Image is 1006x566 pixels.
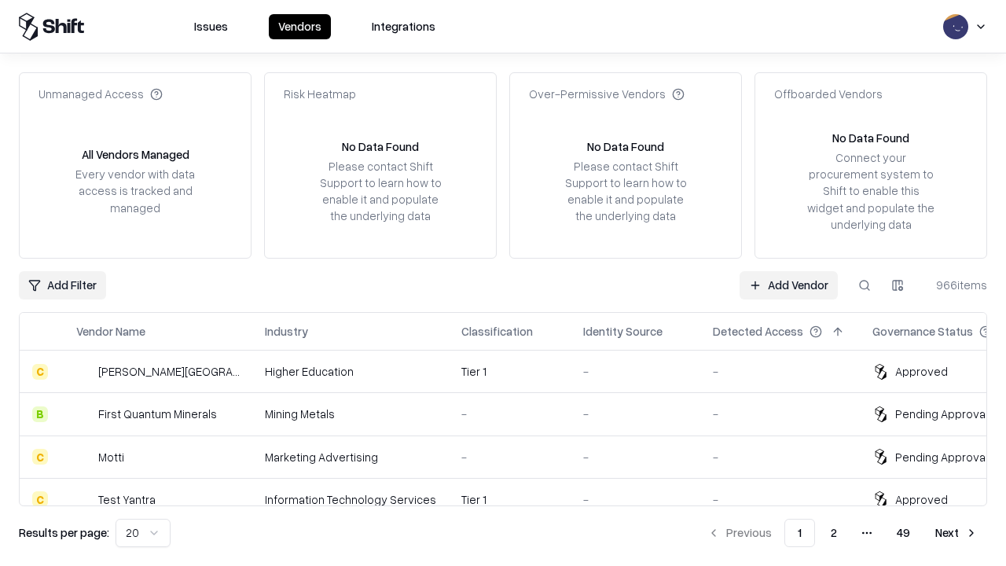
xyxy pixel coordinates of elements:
[185,14,237,39] button: Issues
[740,271,838,300] a: Add Vendor
[529,86,685,102] div: Over-Permissive Vendors
[461,491,558,508] div: Tier 1
[895,491,948,508] div: Approved
[32,491,48,507] div: C
[713,449,847,465] div: -
[461,363,558,380] div: Tier 1
[265,323,308,340] div: Industry
[342,138,419,155] div: No Data Found
[560,158,691,225] div: Please contact Shift Support to learn how to enable it and populate the underlying data
[98,363,240,380] div: [PERSON_NAME][GEOGRAPHIC_DATA]
[265,491,436,508] div: Information Technology Services
[583,363,688,380] div: -
[82,146,189,163] div: All Vendors Managed
[98,406,217,422] div: First Quantum Minerals
[76,491,92,507] img: Test Yantra
[713,491,847,508] div: -
[461,449,558,465] div: -
[774,86,883,102] div: Offboarded Vendors
[895,406,988,422] div: Pending Approval
[818,519,850,547] button: 2
[583,449,688,465] div: -
[461,323,533,340] div: Classification
[39,86,163,102] div: Unmanaged Access
[872,323,973,340] div: Governance Status
[832,130,909,146] div: No Data Found
[784,519,815,547] button: 1
[32,449,48,465] div: C
[19,271,106,300] button: Add Filter
[265,406,436,422] div: Mining Metals
[884,519,923,547] button: 49
[98,449,124,465] div: Motti
[362,14,445,39] button: Integrations
[284,86,356,102] div: Risk Heatmap
[76,449,92,465] img: Motti
[76,406,92,422] img: First Quantum Minerals
[926,519,987,547] button: Next
[583,323,663,340] div: Identity Source
[583,406,688,422] div: -
[713,323,803,340] div: Detected Access
[806,149,936,233] div: Connect your procurement system to Shift to enable this widget and populate the underlying data
[315,158,446,225] div: Please contact Shift Support to learn how to enable it and populate the underlying data
[583,491,688,508] div: -
[76,364,92,380] img: Reichman University
[713,363,847,380] div: -
[265,449,436,465] div: Marketing Advertising
[895,449,988,465] div: Pending Approval
[70,166,200,215] div: Every vendor with data access is tracked and managed
[76,323,145,340] div: Vendor Name
[698,519,987,547] nav: pagination
[924,277,987,293] div: 966 items
[32,406,48,422] div: B
[265,363,436,380] div: Higher Education
[461,406,558,422] div: -
[895,363,948,380] div: Approved
[32,364,48,380] div: C
[19,524,109,541] p: Results per page:
[98,491,156,508] div: Test Yantra
[713,406,847,422] div: -
[587,138,664,155] div: No Data Found
[269,14,331,39] button: Vendors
